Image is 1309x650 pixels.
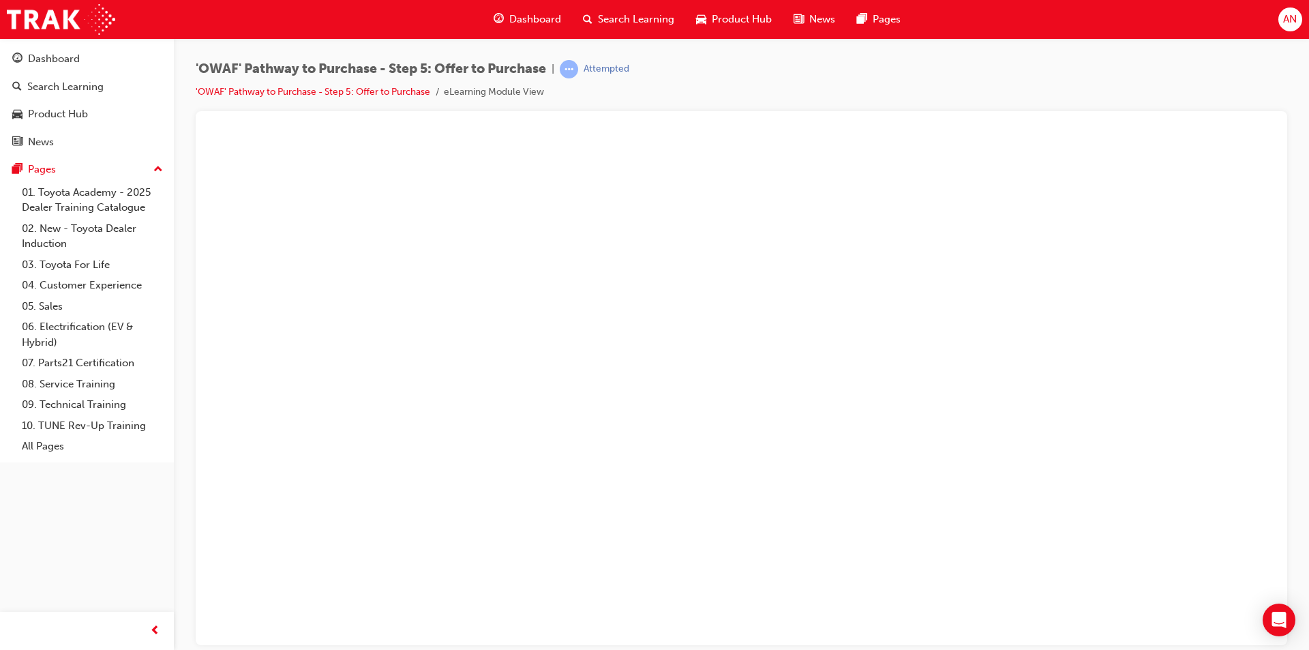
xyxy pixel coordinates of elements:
[5,46,168,72] a: Dashboard
[196,61,546,77] span: 'OWAF' Pathway to Purchase - Step 5: Offer to Purchase
[685,5,783,33] a: car-iconProduct Hub
[16,275,168,296] a: 04. Customer Experience
[28,106,88,122] div: Product Hub
[16,254,168,276] a: 03. Toyota For Life
[5,157,168,182] button: Pages
[584,63,629,76] div: Attempted
[16,296,168,317] a: 05. Sales
[444,85,544,100] li: eLearning Module View
[196,86,430,98] a: 'OWAF' Pathway to Purchase - Step 5: Offer to Purchase
[857,11,867,28] span: pages-icon
[873,12,901,27] span: Pages
[509,12,561,27] span: Dashboard
[483,5,572,33] a: guage-iconDashboard
[16,374,168,395] a: 08. Service Training
[5,74,168,100] a: Search Learning
[696,11,706,28] span: car-icon
[12,53,22,65] span: guage-icon
[783,5,846,33] a: news-iconNews
[5,130,168,155] a: News
[560,60,578,78] span: learningRecordVerb_ATTEMPT-icon
[809,12,835,27] span: News
[28,134,54,150] div: News
[16,353,168,374] a: 07. Parts21 Certification
[16,394,168,415] a: 09. Technical Training
[583,11,592,28] span: search-icon
[150,623,160,640] span: prev-icon
[794,11,804,28] span: news-icon
[12,136,22,149] span: news-icon
[12,164,22,176] span: pages-icon
[12,108,22,121] span: car-icon
[598,12,674,27] span: Search Learning
[16,436,168,457] a: All Pages
[28,51,80,67] div: Dashboard
[16,182,168,218] a: 01. Toyota Academy - 2025 Dealer Training Catalogue
[5,102,168,127] a: Product Hub
[16,218,168,254] a: 02. New - Toyota Dealer Induction
[1263,604,1295,636] div: Open Intercom Messenger
[16,415,168,437] a: 10. TUNE Rev-Up Training
[552,61,554,77] span: |
[27,79,104,95] div: Search Learning
[7,4,115,35] img: Trak
[5,44,168,157] button: DashboardSearch LearningProduct HubNews
[28,162,56,177] div: Pages
[494,11,504,28] span: guage-icon
[846,5,912,33] a: pages-iconPages
[16,316,168,353] a: 06. Electrification (EV & Hybrid)
[1278,8,1302,31] button: AN
[12,81,22,93] span: search-icon
[712,12,772,27] span: Product Hub
[153,161,163,179] span: up-icon
[1283,12,1297,27] span: AN
[572,5,685,33] a: search-iconSearch Learning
